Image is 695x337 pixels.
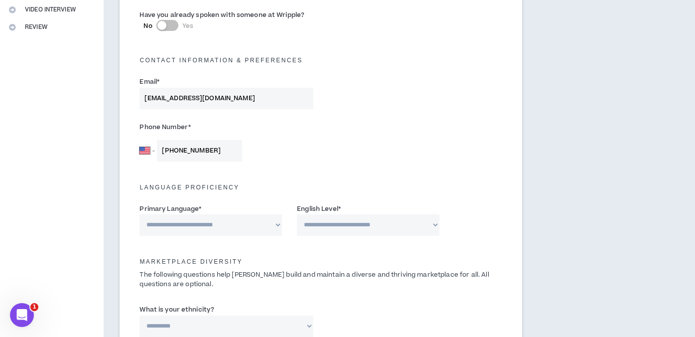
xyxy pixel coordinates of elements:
[139,74,159,90] label: Email
[139,302,214,318] label: What is your ethnicity?
[139,201,201,217] label: Primary Language
[297,201,341,217] label: English Level
[30,303,38,311] span: 1
[10,303,34,327] iframe: Intercom live chat
[132,57,510,64] h5: Contact Information & preferences
[139,7,304,23] label: Have you already spoken with someone at Wripple?
[143,21,152,30] span: No
[132,270,510,289] p: The following questions help [PERSON_NAME] build and maintain a diverse and thriving marketplace ...
[156,20,178,31] button: NoYes
[139,88,313,109] input: Enter Email
[139,119,313,135] label: Phone Number
[132,258,510,265] h5: Marketplace Diversity
[182,21,193,30] span: Yes
[132,184,510,191] h5: Language Proficiency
